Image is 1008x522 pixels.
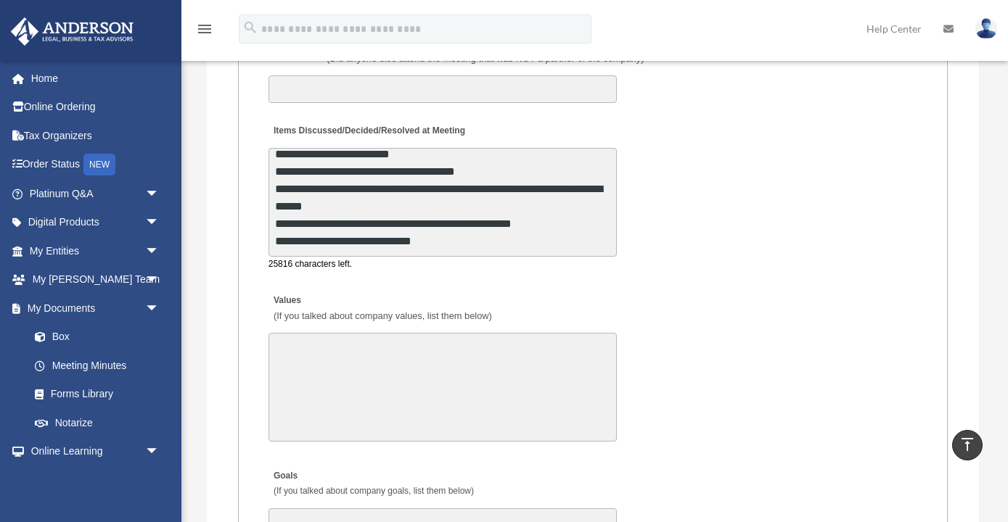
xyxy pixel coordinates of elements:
[20,408,181,437] a: Notarize
[145,179,174,209] span: arrow_drop_down
[145,294,174,323] span: arrow_drop_down
[975,18,997,39] img: User Pic
[10,179,181,208] a: Platinum Q&Aarrow_drop_down
[145,208,174,238] span: arrow_drop_down
[269,466,478,501] label: Goals
[10,465,181,494] a: Billingarrow_drop_down
[10,150,181,180] a: Order StatusNEW
[10,294,181,323] a: My Documentsarrow_drop_down
[10,265,181,294] a: My [PERSON_NAME] Teamarrow_drop_down
[269,257,617,272] div: 25816 characters left.
[959,436,976,453] i: vertical_align_top
[10,93,181,122] a: Online Ordering
[7,17,138,46] img: Anderson Advisors Platinum Portal
[269,121,469,141] label: Items Discussed/Decided/Resolved at Meeting
[20,380,181,409] a: Forms Library
[242,20,258,36] i: search
[145,265,174,295] span: arrow_drop_down
[145,437,174,467] span: arrow_drop_down
[20,323,181,352] a: Box
[10,437,181,466] a: Online Learningarrow_drop_down
[10,121,181,150] a: Tax Organizers
[145,236,174,266] span: arrow_drop_down
[83,154,115,175] div: NEW
[196,25,213,38] a: menu
[10,208,181,237] a: Digital Productsarrow_drop_down
[952,430,983,460] a: vertical_align_top
[196,20,213,38] i: menu
[145,465,174,495] span: arrow_drop_down
[20,351,174,380] a: Meeting Minutes
[10,64,181,93] a: Home
[10,236,181,265] a: My Entitiesarrow_drop_down
[274,310,492,321] span: (If you talked about company values, list them below)
[274,486,474,496] span: (If you talked about company goals, list them below)
[269,291,496,326] label: Values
